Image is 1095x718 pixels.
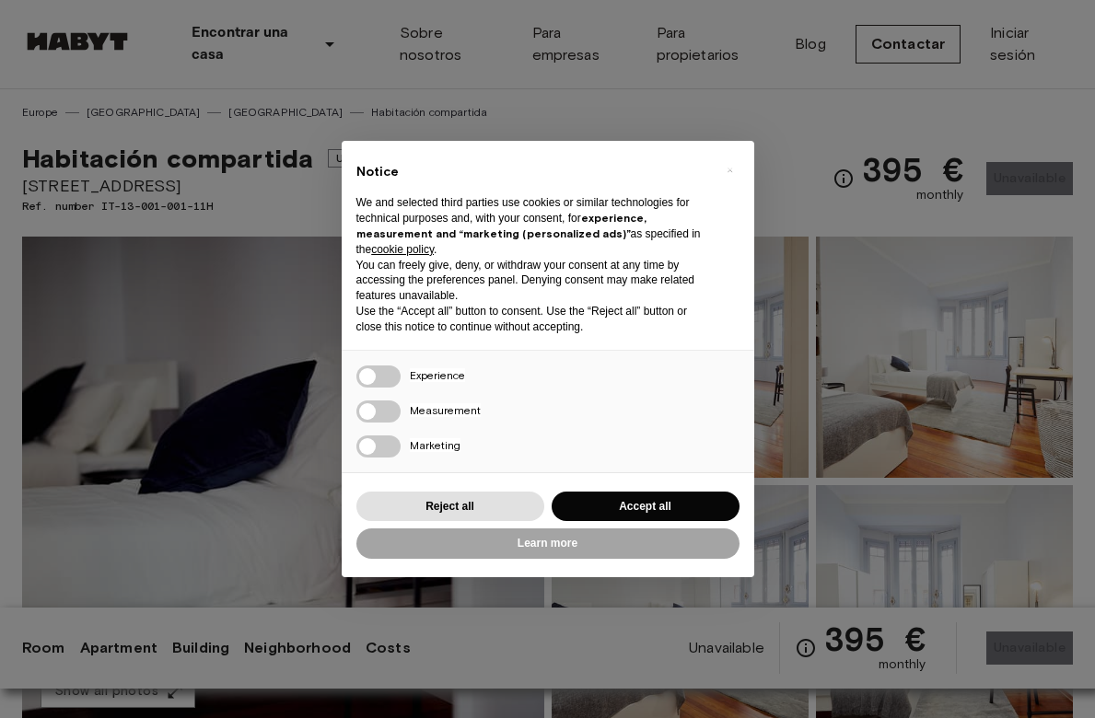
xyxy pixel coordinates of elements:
p: You can freely give, deny, or withdraw your consent at any time by accessing the preferences pane... [356,258,710,304]
span: Marketing [410,438,460,452]
span: × [727,159,733,181]
strong: experience, measurement and “marketing (personalized ads)” [356,211,647,240]
span: Measurement [410,403,481,417]
button: Accept all [552,492,740,522]
h2: Notice [356,163,710,181]
a: cookie policy [371,243,434,256]
button: Close this notice [716,156,745,185]
button: Learn more [356,528,740,559]
p: Use the “Accept all” button to consent. Use the “Reject all” button or close this notice to conti... [356,304,710,335]
span: Experience [410,368,465,382]
button: Reject all [356,492,544,522]
p: We and selected third parties use cookies or similar technologies for technical purposes and, wit... [356,195,710,257]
